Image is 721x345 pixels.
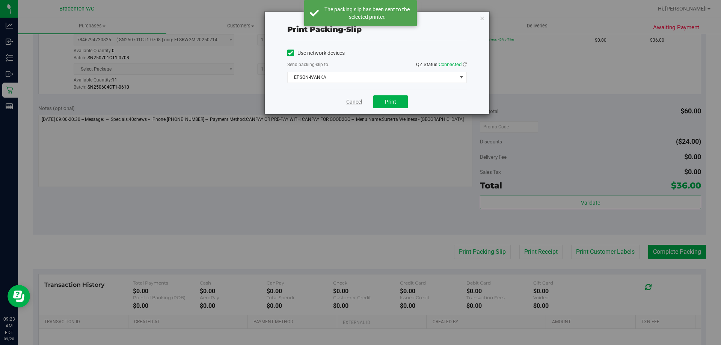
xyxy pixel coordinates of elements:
[373,95,408,108] button: Print
[8,285,30,307] iframe: Resource center
[439,62,462,67] span: Connected
[323,6,411,21] div: The packing slip has been sent to the selected printer.
[346,98,362,106] a: Cancel
[287,61,329,68] label: Send packing-slip to:
[287,25,362,34] span: Print packing-slip
[385,99,396,105] span: Print
[416,62,467,67] span: QZ Status:
[287,49,345,57] label: Use network devices
[457,72,466,83] span: select
[288,72,457,83] span: EPSON-IVANKA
